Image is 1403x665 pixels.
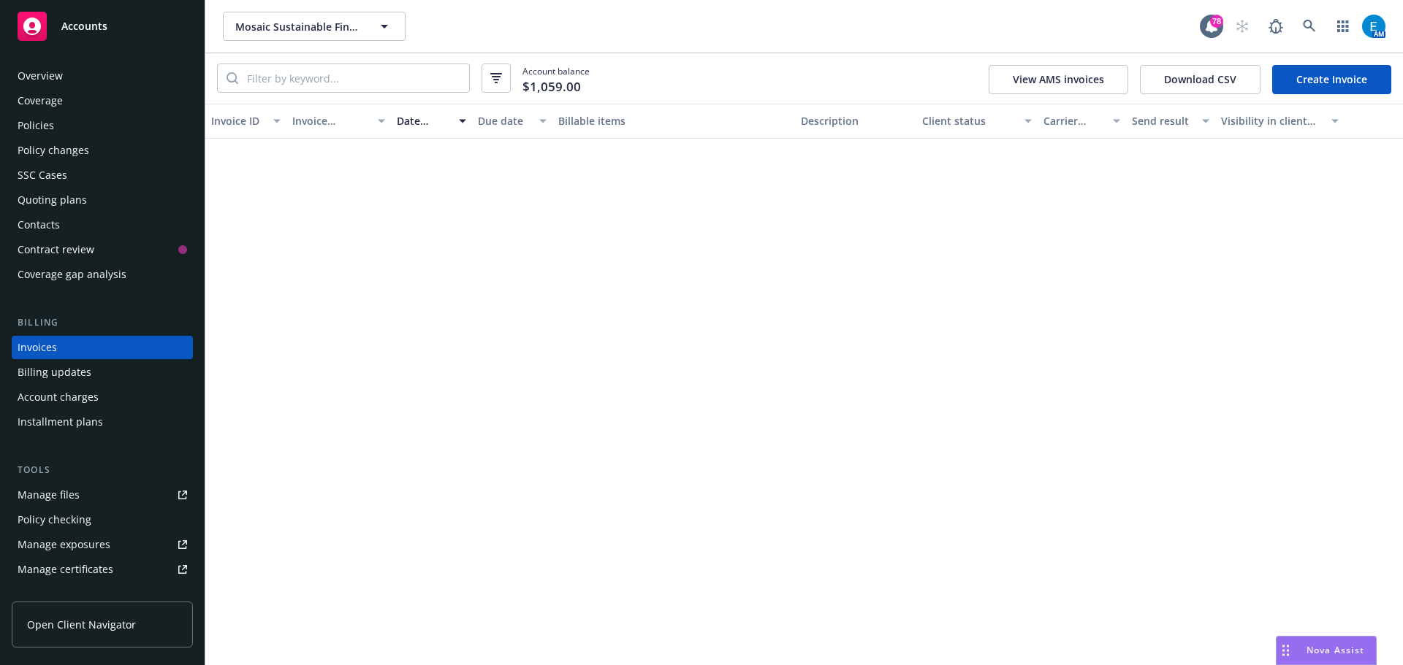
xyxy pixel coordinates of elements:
[1140,65,1261,94] button: Download CSV
[18,114,54,137] div: Policies
[18,64,63,88] div: Overview
[12,213,193,237] a: Contacts
[205,104,286,139] button: Invoice ID
[552,104,795,139] button: Billable items
[12,483,193,507] a: Manage files
[12,583,193,606] a: Manage claims
[1276,636,1377,665] button: Nova Assist
[12,336,193,359] a: Invoices
[18,238,94,261] div: Contract review
[18,385,99,409] div: Account charges
[801,113,910,128] div: Description
[18,213,60,237] div: Contacts
[1307,644,1364,656] span: Nova Assist
[12,463,193,477] div: Tools
[18,336,57,359] div: Invoices
[12,238,193,261] a: Contract review
[1277,637,1295,664] div: Drag to move
[12,89,193,112] a: Coverage
[12,385,193,409] a: Account charges
[18,483,80,507] div: Manage files
[1210,15,1223,28] div: 78
[18,188,87,212] div: Quoting plans
[12,114,193,137] a: Policies
[391,104,472,139] button: Date issued
[1043,113,1105,128] div: Carrier status
[916,104,1038,139] button: Client status
[12,315,193,330] div: Billing
[922,113,1016,128] div: Client status
[12,508,193,531] a: Policy checking
[18,508,91,531] div: Policy checking
[522,65,590,92] span: Account balance
[223,12,406,41] button: Mosaic Sustainable Finance Corporation
[18,558,113,581] div: Manage certificates
[558,113,789,128] div: Billable items
[12,6,193,47] a: Accounts
[1295,12,1324,41] a: Search
[522,77,581,96] span: $1,059.00
[12,410,193,434] a: Installment plans
[18,139,89,162] div: Policy changes
[1221,113,1323,128] div: Visibility in client dash
[1328,12,1358,41] a: Switch app
[227,72,238,84] svg: Search
[1126,104,1215,139] button: Send result
[18,89,63,112] div: Coverage
[211,113,265,128] div: Invoice ID
[1362,15,1385,38] img: photo
[1215,104,1345,139] button: Visibility in client dash
[12,533,193,556] a: Manage exposures
[12,361,193,384] a: Billing updates
[238,64,469,92] input: Filter by keyword...
[12,164,193,187] a: SSC Cases
[286,104,392,139] button: Invoice amount
[12,139,193,162] a: Policy changes
[292,113,370,128] div: Invoice amount
[1228,12,1257,41] a: Start snowing
[12,558,193,581] a: Manage certificates
[61,20,107,32] span: Accounts
[18,410,103,434] div: Installment plans
[1261,12,1290,41] a: Report a Bug
[989,65,1128,94] button: View AMS invoices
[18,263,126,286] div: Coverage gap analysis
[1038,104,1127,139] button: Carrier status
[27,617,136,632] span: Open Client Navigator
[12,263,193,286] a: Coverage gap analysis
[12,64,193,88] a: Overview
[18,164,67,187] div: SSC Cases
[1132,113,1193,128] div: Send result
[18,533,110,556] div: Manage exposures
[18,361,91,384] div: Billing updates
[397,113,450,128] div: Date issued
[795,104,916,139] button: Description
[472,104,553,139] button: Due date
[1272,65,1391,94] a: Create Invoice
[12,188,193,212] a: Quoting plans
[478,113,531,128] div: Due date
[18,583,91,606] div: Manage claims
[235,19,362,34] span: Mosaic Sustainable Finance Corporation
